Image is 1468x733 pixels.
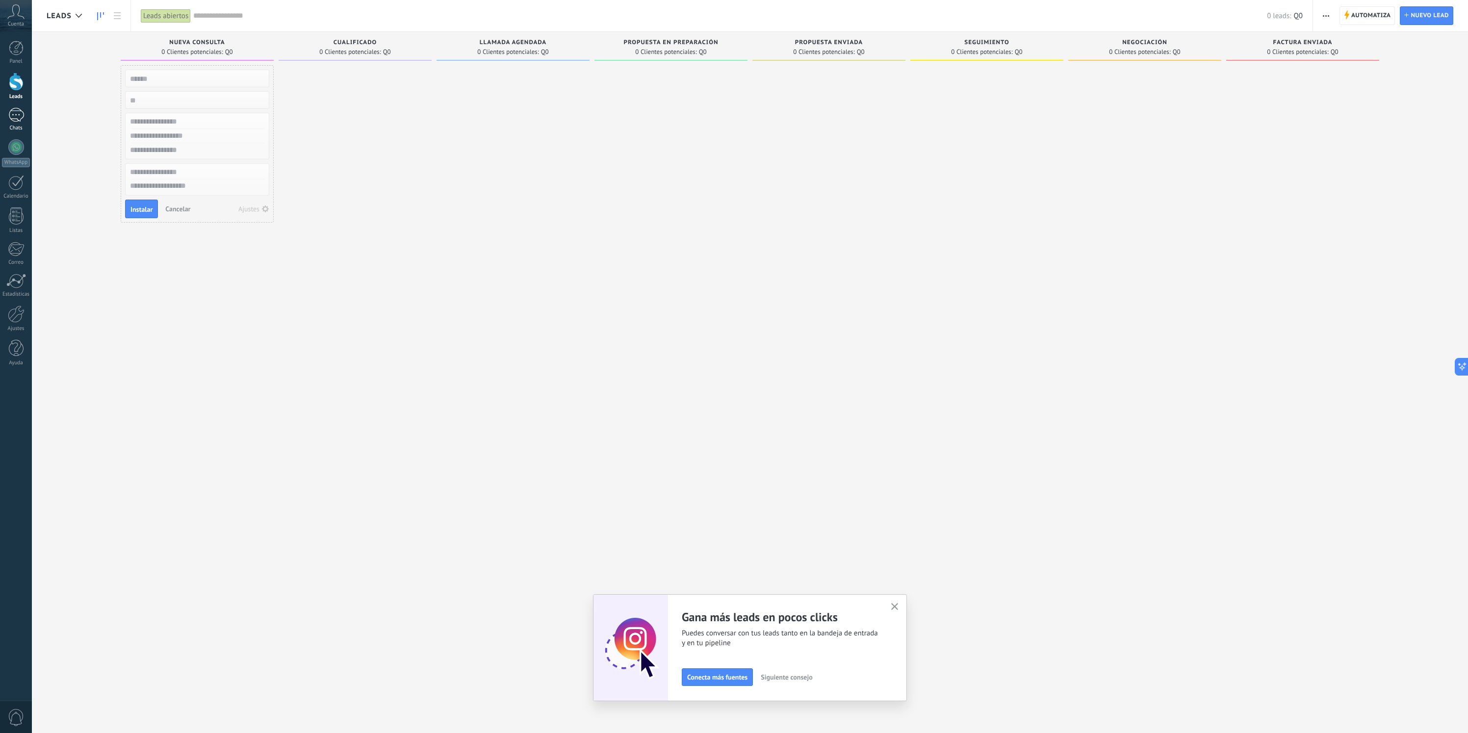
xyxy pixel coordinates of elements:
[915,39,1058,48] div: Seguimiento
[161,49,223,55] span: 0 Clientes potenciales:
[1331,49,1339,55] span: Q0
[383,49,391,55] span: Q0
[2,158,30,167] div: WhatsApp
[2,58,30,65] div: Panel
[682,629,879,648] span: Puedes conversar con tus leads tanto en la bandeja de entrada y en tu pipeline
[2,227,30,234] div: Listas
[334,39,377,46] span: Cualificado
[47,11,72,21] span: Leads
[687,674,747,681] span: Conecta más fuentes
[477,49,539,55] span: 0 Clientes potenciales:
[1351,7,1391,25] span: Automatiza
[109,6,126,25] a: Lista
[126,39,269,48] div: Nueva consulta
[1411,7,1449,25] span: Nuevo lead
[699,49,707,55] span: Q0
[624,39,719,46] span: Propuesta en preparación
[964,39,1009,46] span: Seguimiento
[795,39,863,46] span: Propuesta enviada
[756,670,817,684] button: Siguiente consejo
[1015,49,1023,55] span: Q0
[1122,39,1167,46] span: Negociación
[1267,11,1291,21] span: 0 leads:
[951,49,1012,55] span: 0 Clientes potenciales:
[2,259,30,266] div: Correo
[1073,39,1216,48] div: Negociación
[238,205,259,212] div: Ajustes
[1273,39,1333,46] span: Factura enviada
[130,206,153,213] span: Instalar
[2,94,30,100] div: Leads
[1339,6,1395,25] a: Automatiza
[235,202,273,216] button: Ajustes
[441,39,585,48] div: Llamada agendada
[125,200,158,218] button: Instalar
[1267,49,1328,55] span: 0 Clientes potenciales:
[1173,49,1181,55] span: Q0
[225,49,233,55] span: Q0
[480,39,546,46] span: Llamada agendada
[1319,6,1333,25] button: Más
[635,49,696,55] span: 0 Clientes potenciales:
[757,39,901,48] div: Propuesta enviada
[2,125,30,131] div: Chats
[169,39,225,46] span: Nueva consulta
[682,609,879,625] h2: Gana más leads en pocos clicks
[283,39,427,48] div: Cualificado
[8,21,24,27] span: Cuenta
[92,6,109,25] a: Leads
[857,49,865,55] span: Q0
[599,39,743,48] div: Propuesta en preparación
[2,193,30,200] div: Calendario
[141,9,191,23] div: Leads abiertos
[319,49,381,55] span: 0 Clientes potenciales:
[761,674,812,681] span: Siguiente consejo
[1109,49,1170,55] span: 0 Clientes potenciales:
[1231,39,1374,48] div: Factura enviada
[161,202,194,216] button: Cancelar
[541,49,549,55] span: Q0
[2,360,30,366] div: Ayuda
[793,49,854,55] span: 0 Clientes potenciales:
[2,326,30,332] div: Ajustes
[682,668,753,686] button: Conecta más fuentes
[1293,11,1302,21] span: Q0
[2,291,30,298] div: Estadísticas
[1400,6,1453,25] a: Nuevo lead
[165,204,190,213] span: Cancelar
